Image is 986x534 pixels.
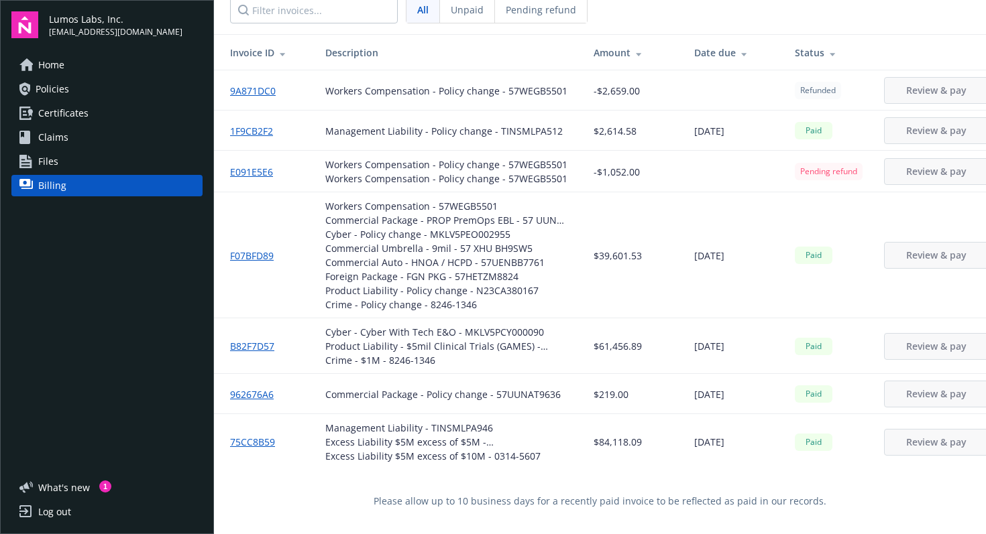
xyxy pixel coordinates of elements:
[906,249,967,261] span: Review & pay
[230,46,304,60] div: Invoice ID
[49,26,182,38] span: [EMAIL_ADDRESS][DOMAIN_NAME]
[325,353,572,367] div: Crime - $1M - 8246-1346
[800,125,827,137] span: Paid
[906,436,967,448] span: Review & pay
[325,339,572,353] div: Product Liability - $5mil Clinical Trials (GAMES) - N25CA380009
[594,124,637,138] span: $2,614.58
[11,103,203,124] a: Certificates
[800,340,827,352] span: Paid
[451,3,484,17] span: Unpaid
[594,435,642,449] span: $84,118.09
[36,78,69,100] span: Policies
[325,157,567,172] div: Workers Compensation - Policy change - 57WEGB5501
[594,84,640,98] span: -$2,659.00
[906,84,967,96] span: Review & pay
[694,387,724,401] span: [DATE]
[325,241,572,255] div: Commercial Umbrella - 9mil - 57 XHU BH9SW5
[906,124,967,137] span: Review & pay
[325,297,572,312] div: Crime - Policy change - 8246-1346
[11,480,111,494] button: What's new1
[230,249,284,263] a: F07BFD89
[325,227,572,241] div: Cyber - Policy change - MKLV5PEO002955
[906,387,967,400] span: Review & pay
[230,124,284,138] a: 1F9CB2F2
[594,165,640,179] span: -$1,052.00
[11,54,203,76] a: Home
[325,449,572,463] div: Excess Liability $5M excess of $10M - 0314-5607
[325,84,567,98] div: Workers Compensation - Policy change - 57WEGB5501
[38,151,58,172] span: Files
[694,435,724,449] span: [DATE]
[11,127,203,148] a: Claims
[325,421,572,435] div: Management Liability - TINSMLPA946
[694,124,724,138] span: [DATE]
[49,11,203,38] button: Lumos Labs, Inc.[EMAIL_ADDRESS][DOMAIN_NAME]
[906,165,967,178] span: Review & pay
[38,103,89,124] span: Certificates
[325,46,572,60] div: Description
[800,388,827,400] span: Paid
[325,213,572,227] div: Commercial Package - PROP PremOps EBL - 57 UUN BG2JJ9
[594,46,673,60] div: Amount
[325,124,563,138] div: Management Liability - Policy change - TINSMLPA512
[694,249,724,263] span: [DATE]
[325,283,572,297] div: Product Liability - Policy change - N23CA380167
[325,172,567,186] div: Workers Compensation - Policy change - 57WEGB5501
[38,480,90,494] span: What ' s new
[11,11,38,38] img: navigator-logo.svg
[230,84,286,98] a: 9A871DC0
[11,78,203,100] a: Policies
[800,84,836,96] span: Refunded
[417,3,429,17] span: All
[694,339,724,353] span: [DATE]
[230,387,284,401] a: 962676A6
[214,470,986,532] div: Please allow up to 10 business days for a recently paid invoice to be reflected as paid in our re...
[230,165,284,179] a: E091E5E6
[11,175,203,196] a: Billing
[800,165,857,178] span: Pending refund
[325,387,561,401] div: Commercial Package - Policy change - 57UUNAT9636
[795,46,863,60] div: Status
[800,436,827,448] span: Paid
[38,54,64,76] span: Home
[694,46,773,60] div: Date due
[325,269,572,283] div: Foreign Package - FGN PKG - 57HETZM8824
[906,340,967,352] span: Review & pay
[230,435,286,449] a: 75CC8B59
[49,12,182,26] span: Lumos Labs, Inc.
[594,387,628,401] span: $219.00
[38,501,71,523] div: Log out
[325,435,572,449] div: Excess Liability $5M excess of $5M - MKLV1MXM000177
[325,199,572,213] div: Workers Compensation - 57WEGB5501
[38,175,66,196] span: Billing
[325,255,572,269] div: Commercial Auto - HNOA / HCPD - 57UENBB7761
[594,339,642,353] span: $61,456.89
[11,151,203,172] a: Files
[99,480,111,492] div: 1
[594,249,642,263] span: $39,601.53
[506,3,576,17] span: Pending refund
[230,339,285,353] a: B82F7D57
[800,249,827,261] span: Paid
[38,127,68,148] span: Claims
[325,325,572,339] div: Cyber - Cyber With Tech E&O - MKLV5PCY000090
